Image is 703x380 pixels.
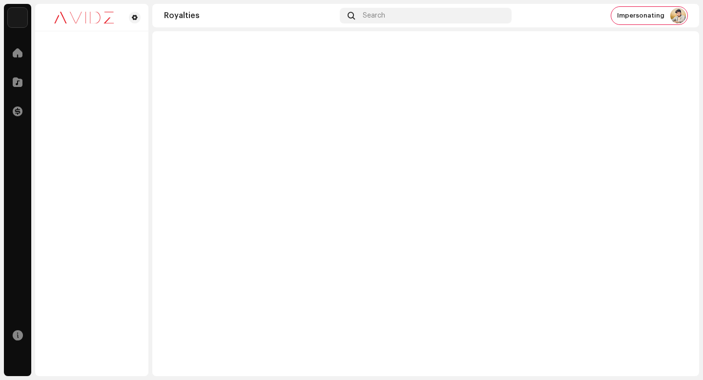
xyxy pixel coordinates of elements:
[617,12,664,20] span: Impersonating
[363,12,385,20] span: Search
[164,12,336,20] div: Royalties
[8,8,27,27] img: 10d72f0b-d06a-424f-aeaa-9c9f537e57b6
[670,8,686,23] img: 8baf7bc2-60ac-4dd6-9d2d-60c03621214f
[43,12,125,23] img: 0c631eef-60b6-411a-a233-6856366a70de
